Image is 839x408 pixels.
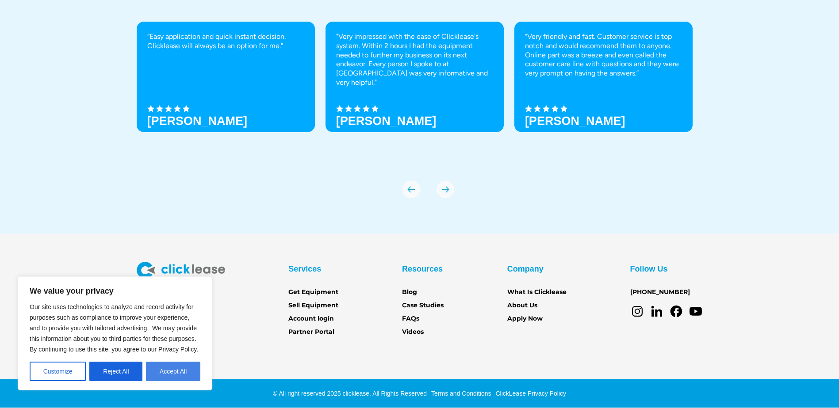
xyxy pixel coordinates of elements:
[402,262,443,276] div: Resources
[147,105,154,112] img: Black star icon
[493,390,566,397] a: ClickLease Privacy Policy
[30,362,86,381] button: Customize
[137,22,703,198] div: carousel
[137,262,225,279] img: Clicklease logo
[534,105,541,112] img: Black star icon
[183,105,190,112] img: Black star icon
[165,105,172,112] img: Black star icon
[288,262,321,276] div: Services
[288,314,334,324] a: Account login
[147,114,248,128] h3: [PERSON_NAME]
[514,22,693,163] div: 3 of 8
[507,262,544,276] div: Company
[273,389,427,398] div: © All right reserved 2025 clicklease. All Rights Reserved
[336,32,493,87] p: "Very impressed with the ease of Clicklease's system. Within 2 hours I had the equipment needed t...
[354,105,361,112] img: Black star icon
[156,105,163,112] img: Black star icon
[525,114,625,128] h3: [PERSON_NAME]
[288,287,338,297] a: Get Equipment
[402,287,417,297] a: Blog
[507,301,537,310] a: About Us
[146,362,200,381] button: Accept All
[89,362,142,381] button: Reject All
[288,327,334,337] a: Partner Portal
[174,105,181,112] img: Black star icon
[402,181,420,198] div: previous slide
[30,286,200,296] p: We value your privacy
[137,22,315,163] div: 1 of 8
[437,181,454,198] div: next slide
[402,327,424,337] a: Videos
[437,181,454,198] img: arrow Icon
[552,105,559,112] img: Black star icon
[336,105,343,112] img: Black star icon
[18,276,212,390] div: We value your privacy
[30,303,198,353] span: Our site uses technologies to analyze and record activity for purposes such as compliance to impr...
[525,32,682,78] p: “Very friendly and fast. Customer service is top notch and would recommend them to anyone. Online...
[402,301,444,310] a: Case Studies
[372,105,379,112] img: Black star icon
[363,105,370,112] img: Black star icon
[147,32,304,51] p: “Easy application and quick instant decision. Clicklease will always be an option for me.”
[326,22,504,163] div: 2 of 8
[288,301,338,310] a: Sell Equipment
[345,105,352,112] img: Black star icon
[402,314,419,324] a: FAQs
[630,262,668,276] div: Follow Us
[543,105,550,112] img: Black star icon
[525,105,532,112] img: Black star icon
[507,287,567,297] a: What Is Clicklease
[336,114,437,128] strong: [PERSON_NAME]
[402,181,420,198] img: arrow Icon
[507,314,543,324] a: Apply Now
[630,287,690,297] a: [PHONE_NUMBER]
[560,105,567,112] img: Black star icon
[429,390,491,397] a: Terms and Conditions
